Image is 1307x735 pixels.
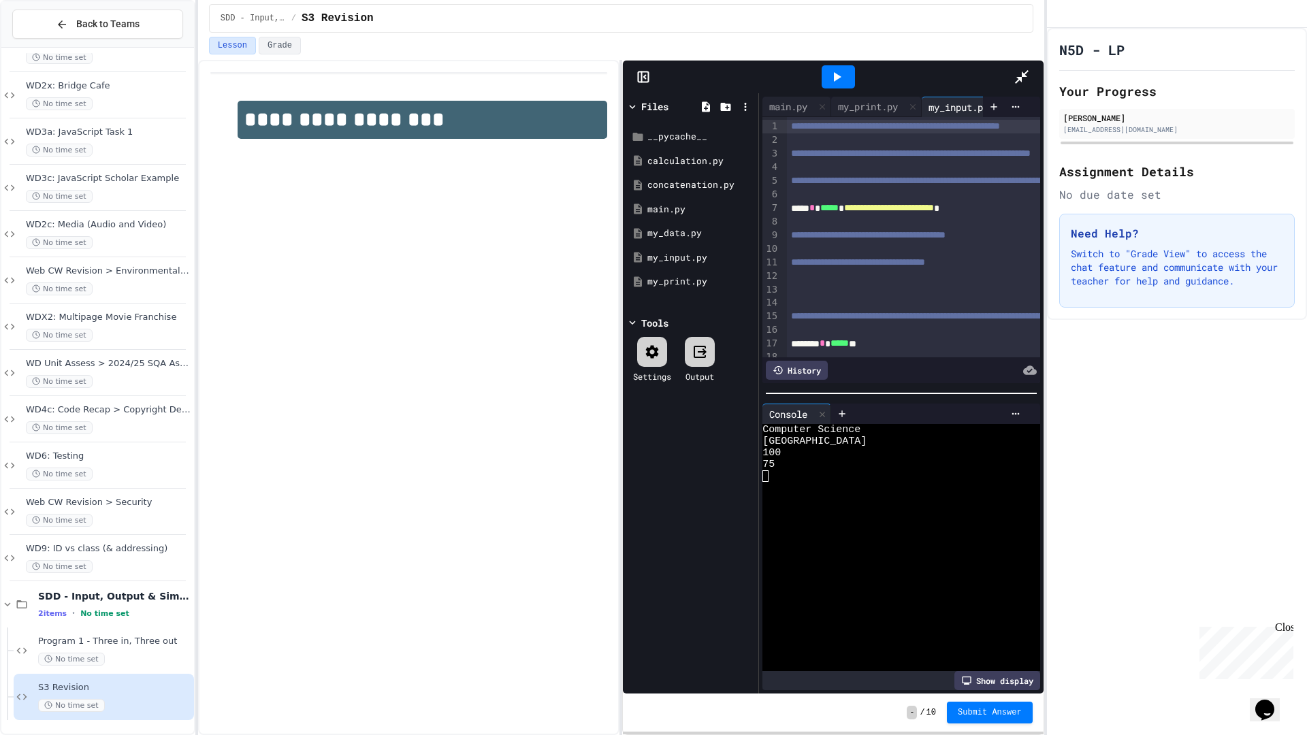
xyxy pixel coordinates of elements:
div: No due date set [1059,186,1295,203]
div: 7 [762,201,779,215]
span: WD3a: JavaScript Task 1 [26,127,191,138]
span: / [920,707,924,718]
h1: N5D - LP [1059,40,1125,59]
span: S3 Revision [302,10,374,27]
span: No time set [26,51,93,64]
span: WD4c: Code Recap > Copyright Designs & Patents Act [26,404,191,416]
div: 12 [762,269,779,283]
div: Chat with us now!Close [5,5,94,86]
div: Settings [633,370,671,382]
span: No time set [26,97,93,110]
div: 8 [762,215,779,229]
span: No time set [26,375,93,388]
span: WDX2: Multipage Movie Franchise [26,312,191,323]
div: 1 [762,120,779,133]
div: 5 [762,174,779,188]
div: 2 [762,133,779,147]
div: 9 [762,229,779,242]
span: WD2c: Media (Audio and Video) [26,219,191,231]
span: 10 [926,707,936,718]
div: 14 [762,296,779,310]
div: Output [685,370,714,382]
div: Console [762,407,814,421]
span: 100 [762,447,781,459]
div: [PERSON_NAME] [1063,112,1291,124]
span: No time set [26,514,93,527]
span: Computer Science [762,424,860,436]
span: S3 Revision [38,682,191,693]
span: WD9: ID vs class (& addressing) [26,543,191,555]
div: 13 [762,283,779,297]
div: History [766,361,828,380]
span: Program 1 - Three in, Three out [38,636,191,647]
span: No time set [38,653,105,666]
button: Back to Teams [12,10,183,39]
div: main.py [762,97,831,117]
span: No time set [26,282,93,295]
div: Files [641,99,668,114]
span: No time set [26,190,93,203]
span: WD2x: Bridge Cafe [26,80,191,92]
span: WD Unit Assess > 2024/25 SQA Assignment [26,358,191,370]
span: No time set [26,560,93,573]
span: No time set [38,699,105,712]
div: my_input.py [647,251,754,265]
span: SDD - Input, Output & Simple calculations [221,13,286,24]
div: [EMAIL_ADDRESS][DOMAIN_NAME] [1063,125,1291,135]
div: main.py [762,99,814,114]
iframe: chat widget [1194,621,1293,679]
div: calculation.py [647,154,754,168]
div: 11 [762,256,779,269]
span: No time set [80,609,129,618]
h3: Need Help? [1071,225,1283,242]
div: 18 [762,350,779,364]
div: my_input.py [922,97,1012,117]
div: 16 [762,323,779,337]
div: my_data.py [647,227,754,240]
span: Web CW Revision > Security [26,497,191,508]
div: my_print.py [831,97,922,117]
div: 4 [762,161,779,174]
span: 75 [762,459,775,470]
span: [GEOGRAPHIC_DATA] [762,436,867,447]
button: Grade [259,37,301,54]
div: 10 [762,242,779,256]
div: my_print.py [831,99,905,114]
span: No time set [26,468,93,480]
div: 3 [762,147,779,161]
div: Tools [641,316,668,330]
h2: Your Progress [1059,82,1295,101]
span: WD3c: JavaScript Scholar Example [26,173,191,184]
div: main.py [647,203,754,216]
span: - [907,706,917,719]
span: No time set [26,236,93,249]
div: __pycache__ [647,130,754,144]
h2: Assignment Details [1059,162,1295,181]
button: Lesson [209,37,256,54]
div: Console [762,404,831,424]
span: No time set [26,421,93,434]
span: No time set [26,144,93,157]
span: / [291,13,296,24]
div: concatenation.py [647,178,754,192]
span: Web CW Revision > Environmental Impact [26,265,191,277]
div: my_print.py [647,275,754,289]
div: 17 [762,337,779,350]
p: Switch to "Grade View" to access the chat feature and communicate with your teacher for help and ... [1071,247,1283,288]
div: my_input.py [922,100,995,114]
div: Show display [954,671,1040,690]
span: Back to Teams [76,17,140,31]
span: WD6: Testing [26,451,191,462]
span: SDD - Input, Output & Simple calculations [38,590,191,602]
div: 6 [762,188,779,201]
span: Submit Answer [958,707,1022,718]
button: Submit Answer [947,702,1033,723]
span: No time set [26,329,93,342]
span: 2 items [38,609,67,618]
iframe: chat widget [1250,681,1293,721]
div: 15 [762,310,779,323]
span: • [72,608,75,619]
